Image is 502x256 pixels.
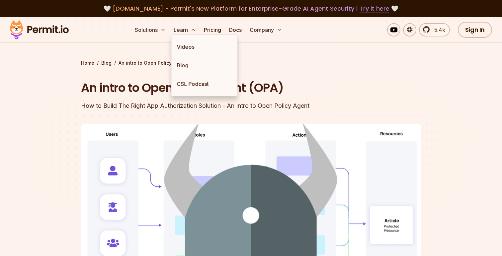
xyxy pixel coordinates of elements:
a: Try it here [360,4,389,13]
a: Pricing [201,23,224,36]
div: How to Build The Right App Authorization Solution - An Intro to Open Policy Agent [81,101,336,110]
a: Home [81,60,94,66]
span: [DOMAIN_NAME] - Permit's New Platform for Enterprise-Grade AI Agent Security | [113,4,389,13]
a: Blog [101,60,112,66]
a: CSL Podcast [172,75,237,93]
button: Learn [171,23,199,36]
a: Blog [172,56,237,75]
a: Videos [172,37,237,56]
div: / / [81,60,421,66]
h1: An intro to Open Policy Agent (OPA) [81,80,336,96]
div: 🤍 🤍 [16,4,486,13]
a: Docs [226,23,244,36]
a: Sign In [458,22,492,38]
a: 5.4k [419,23,450,36]
button: Solutions [132,23,168,36]
span: 5.4k [430,26,445,34]
img: Permit logo [7,19,72,41]
button: Company [247,23,285,36]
